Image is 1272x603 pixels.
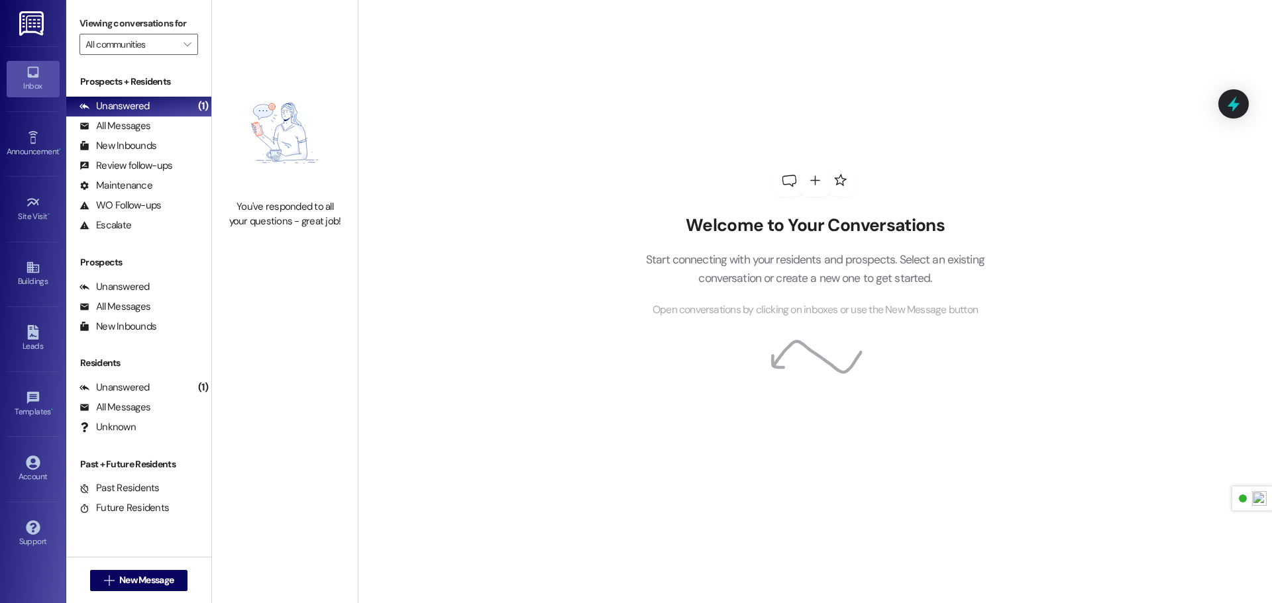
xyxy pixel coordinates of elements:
[79,280,150,294] div: Unanswered
[79,119,150,133] div: All Messages
[59,145,61,154] span: •
[7,516,60,552] a: Support
[79,199,161,212] div: WO Follow-ups
[79,139,156,153] div: New Inbounds
[7,191,60,227] a: Site Visit •
[48,210,50,219] span: •
[195,96,211,116] div: (1)
[66,255,211,269] div: Prospects
[227,200,343,228] div: You've responded to all your questions - great job!
[90,570,188,591] button: New Message
[66,75,211,89] div: Prospects + Residents
[7,256,60,292] a: Buildings
[79,320,156,334] div: New Inbounds
[79,501,169,515] div: Future Residents
[79,218,131,232] div: Escalate
[625,215,1004,236] h2: Welcome to Your Conversations
[51,405,53,414] span: •
[195,377,211,398] div: (1)
[79,300,150,314] div: All Messages
[79,481,160,495] div: Past Residents
[79,400,150,414] div: All Messages
[85,34,177,55] input: All communities
[7,61,60,97] a: Inbox
[79,13,198,34] label: Viewing conversations for
[66,457,211,471] div: Past + Future Residents
[7,321,60,357] a: Leads
[79,179,152,193] div: Maintenance
[104,575,114,586] i: 
[7,387,60,422] a: Templates •
[184,39,191,50] i: 
[79,99,150,113] div: Unanswered
[79,159,172,173] div: Review follow-ups
[227,73,343,193] img: empty-state
[653,302,978,318] span: Open conversations by clicking on inboxes or use the New Message button
[119,573,174,587] span: New Message
[625,250,1004,288] p: Start connecting with your residents and prospects. Select an existing conversation or create a n...
[79,420,136,434] div: Unknown
[79,381,150,394] div: Unanswered
[66,356,211,370] div: Residents
[19,11,46,36] img: ResiDesk Logo
[7,451,60,487] a: Account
